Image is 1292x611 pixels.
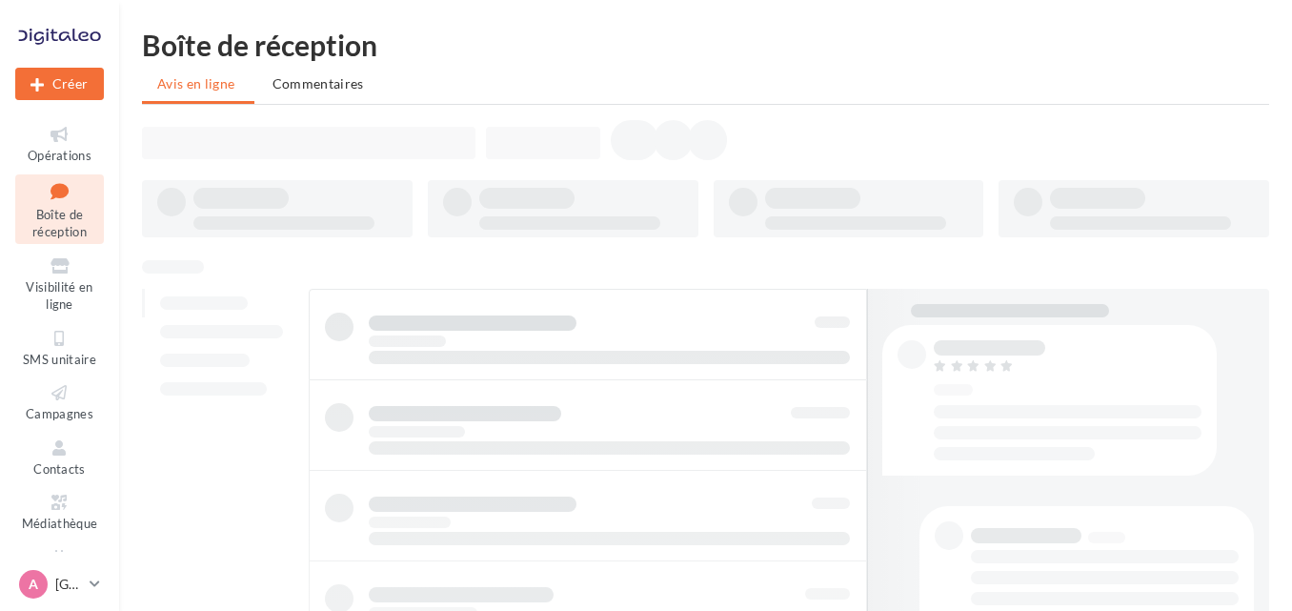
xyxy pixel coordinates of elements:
a: Opérations [15,120,104,167]
span: SMS unitaire [23,352,96,367]
p: [GEOGRAPHIC_DATA] [55,575,82,594]
span: Contacts [33,461,86,477]
a: SMS unitaire [15,324,104,371]
button: Créer [15,68,104,100]
span: A [29,575,38,594]
span: Opérations [28,148,91,163]
span: Boîte de réception [32,207,87,240]
div: Boîte de réception [142,31,1269,59]
a: Visibilité en ligne [15,252,104,316]
a: Médiathèque [15,488,104,535]
a: Boîte de réception [15,174,104,244]
a: A [GEOGRAPHIC_DATA] [15,566,104,602]
a: Calendrier [15,543,104,590]
span: Visibilité en ligne [26,279,92,313]
div: Nouvelle campagne [15,68,104,100]
span: Médiathèque [22,516,98,531]
span: Campagnes [26,406,93,421]
a: Contacts [15,434,104,480]
span: Commentaires [273,75,364,92]
a: Campagnes [15,378,104,425]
